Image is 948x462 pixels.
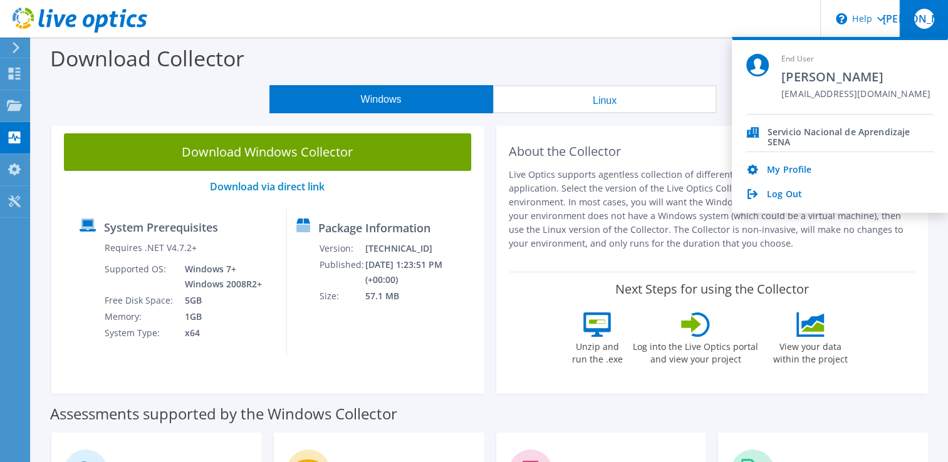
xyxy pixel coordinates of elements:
td: 57.1 MB [365,288,477,304]
label: Assessments supported by the Windows Collector [50,408,397,420]
div: Servicio Nacional de Aprendizaje SENA [768,127,934,139]
td: Published: [319,257,365,288]
td: Version: [319,240,365,257]
label: Download Collector [50,44,244,73]
button: Windows [269,85,493,113]
span: [PERSON_NAME] [914,9,934,29]
td: Memory: [104,309,175,325]
p: Live Optics supports agentless collection of different operating systems, appliances, and applica... [509,168,916,250]
td: Supported OS: [104,261,175,292]
td: x64 [175,325,264,341]
td: 1GB [175,309,264,325]
a: Download via direct link [210,180,325,193]
label: Next Steps for using the Collector [615,282,809,297]
label: Log into the Live Optics portal and view your project [632,337,759,366]
td: 5GB [175,292,264,309]
svg: \n [836,13,847,24]
td: Free Disk Space: [104,292,175,309]
label: Unzip and run the .exe [568,337,626,366]
label: Package Information [318,222,430,234]
td: [DATE] 1:23:51 PM (+00:00) [365,257,477,288]
span: [EMAIL_ADDRESS][DOMAIN_NAME] [781,89,930,101]
span: [PERSON_NAME] [781,68,930,85]
td: Size: [319,288,365,304]
button: Linux [493,85,717,113]
label: View your data within the project [765,337,855,366]
td: Windows 7+ Windows 2008R2+ [175,261,264,292]
a: Download Windows Collector [64,133,471,171]
label: Requires .NET V4.7.2+ [105,242,197,254]
a: Log Out [767,189,802,201]
a: My Profile [767,165,811,177]
h2: About the Collector [509,144,916,159]
span: End User [781,54,930,64]
label: System Prerequisites [104,221,218,234]
td: System Type: [104,325,175,341]
td: [TECHNICAL_ID] [365,240,477,257]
